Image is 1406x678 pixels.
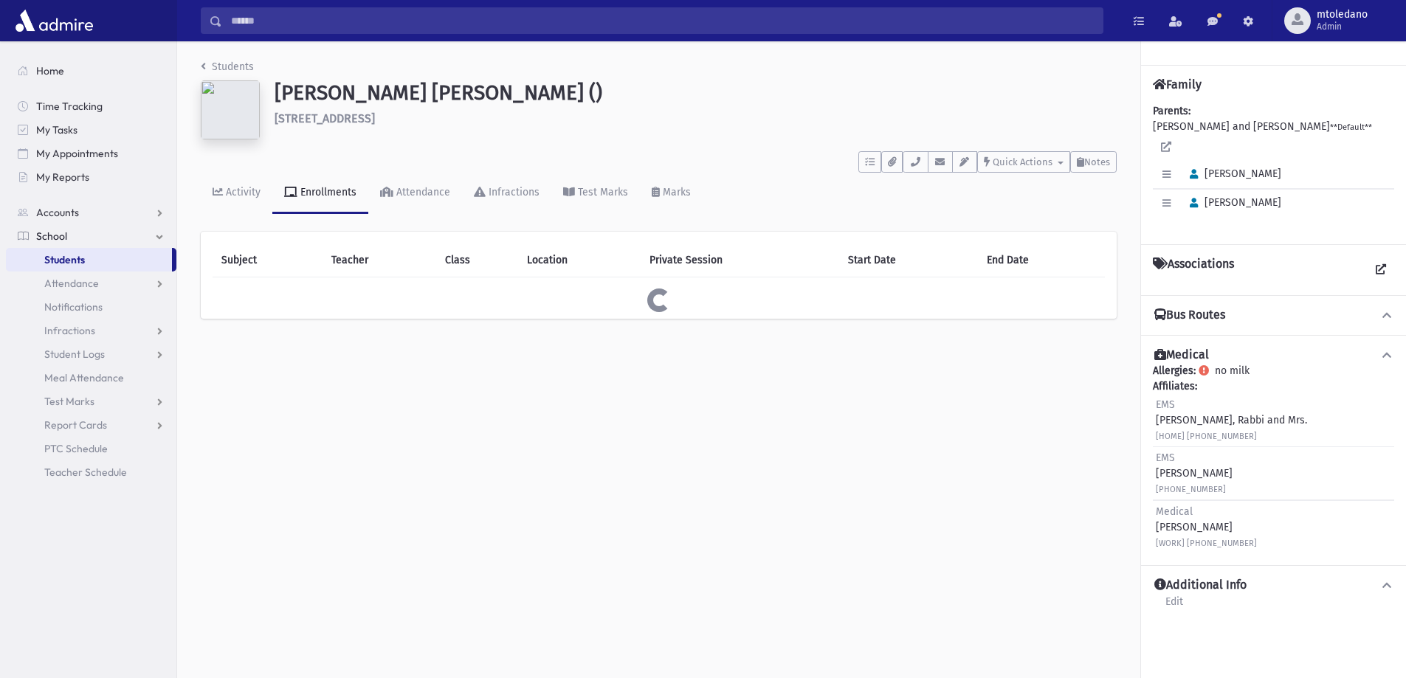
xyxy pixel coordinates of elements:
[201,60,254,73] a: Students
[6,366,176,390] a: Meal Attendance
[1153,578,1394,593] button: Additional Info
[1153,364,1196,377] b: Allergies:
[6,165,176,189] a: My Reports
[6,295,176,319] a: Notifications
[36,100,103,113] span: Time Tracking
[6,319,176,342] a: Infractions
[6,248,172,271] a: Students
[44,442,108,455] span: PTC Schedule
[640,173,703,214] a: Marks
[6,413,176,437] a: Report Cards
[36,170,89,184] span: My Reports
[1153,380,1197,392] b: Affiliates:
[6,201,176,224] a: Accounts
[6,460,176,484] a: Teacher Schedule
[44,466,127,479] span: Teacher Schedule
[1156,432,1257,441] small: [HOME] [PHONE_NUMBER]
[1317,9,1368,21] span: mtoledano
[44,324,95,337] span: Infractions
[44,418,107,432] span: Report Cards
[1153,77,1202,91] h4: Family
[978,243,1105,277] th: End Date
[1153,105,1190,117] b: Parents:
[222,7,1103,34] input: Search
[44,253,85,266] span: Students
[44,347,105,361] span: Student Logs
[575,186,628,198] div: Test Marks
[368,173,462,214] a: Attendance
[1154,308,1225,323] h4: Bus Routes
[1156,505,1193,518] span: Medical
[1156,539,1257,548] small: [WORK] [PHONE_NUMBER]
[6,271,176,295] a: Attendance
[993,156,1052,167] span: Quick Actions
[1165,593,1184,620] a: Edit
[36,229,67,243] span: School
[201,59,254,80] nav: breadcrumb
[36,206,79,219] span: Accounts
[660,186,691,198] div: Marks
[272,173,368,214] a: Enrollments
[12,6,97,35] img: AdmirePro
[36,64,64,77] span: Home
[6,94,176,118] a: Time Tracking
[213,243,323,277] th: Subject
[44,395,94,408] span: Test Marks
[6,142,176,165] a: My Appointments
[1156,452,1175,464] span: EMS
[44,300,103,314] span: Notifications
[1156,398,1175,411] span: EMS
[1153,257,1234,283] h4: Associations
[297,186,356,198] div: Enrollments
[44,371,124,384] span: Meal Attendance
[323,243,436,277] th: Teacher
[551,173,640,214] a: Test Marks
[1156,504,1257,550] div: [PERSON_NAME]
[1156,485,1226,494] small: [PHONE_NUMBER]
[436,243,518,277] th: Class
[6,118,176,142] a: My Tasks
[6,342,176,366] a: Student Logs
[1154,347,1209,363] h4: Medical
[1153,347,1394,363] button: Medical
[462,173,551,214] a: Infractions
[1154,578,1247,593] h4: Additional Info
[1153,103,1394,232] div: [PERSON_NAME] and [PERSON_NAME]
[486,186,540,198] div: Infractions
[6,390,176,413] a: Test Marks
[1153,308,1394,323] button: Bus Routes
[36,147,118,160] span: My Appointments
[6,224,176,248] a: School
[275,111,1117,125] h6: [STREET_ADDRESS]
[6,59,176,83] a: Home
[44,277,99,290] span: Attendance
[641,243,839,277] th: Private Session
[518,243,641,277] th: Location
[393,186,450,198] div: Attendance
[1183,167,1281,180] span: [PERSON_NAME]
[1317,21,1368,32] span: Admin
[201,80,260,139] img: 9372157d-38d1-4e7e-92b5-822ddff2c26c
[1183,196,1281,209] span: [PERSON_NAME]
[1156,450,1233,497] div: [PERSON_NAME]
[1156,397,1307,443] div: [PERSON_NAME], Rabbi and Mrs.
[223,186,261,198] div: Activity
[1153,363,1394,553] div: no milk
[201,173,272,214] a: Activity
[36,123,77,136] span: My Tasks
[6,437,176,460] a: PTC Schedule
[1084,156,1110,167] span: Notes
[1368,257,1394,283] a: View all Associations
[275,80,1117,105] h1: [PERSON_NAME] [PERSON_NAME] ()
[977,151,1070,173] button: Quick Actions
[1070,151,1117,173] button: Notes
[839,243,978,277] th: Start Date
